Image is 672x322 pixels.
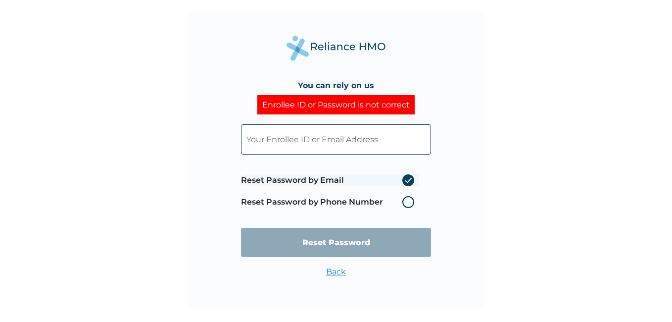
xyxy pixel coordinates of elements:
label: Reset Password by Email [241,174,419,186]
a: Back [326,267,346,276]
input: Your Enrollee ID or Email Address [241,124,431,155]
input: Reset Password [241,228,431,257]
label: Reset Password by Phone Number [241,196,419,208]
span: Password reset method [241,169,419,213]
h4: You can rely on us [298,81,374,90]
div: Enrollee ID or Password is not correct [257,95,415,114]
img: Reliance Health's Logo [287,36,385,61]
